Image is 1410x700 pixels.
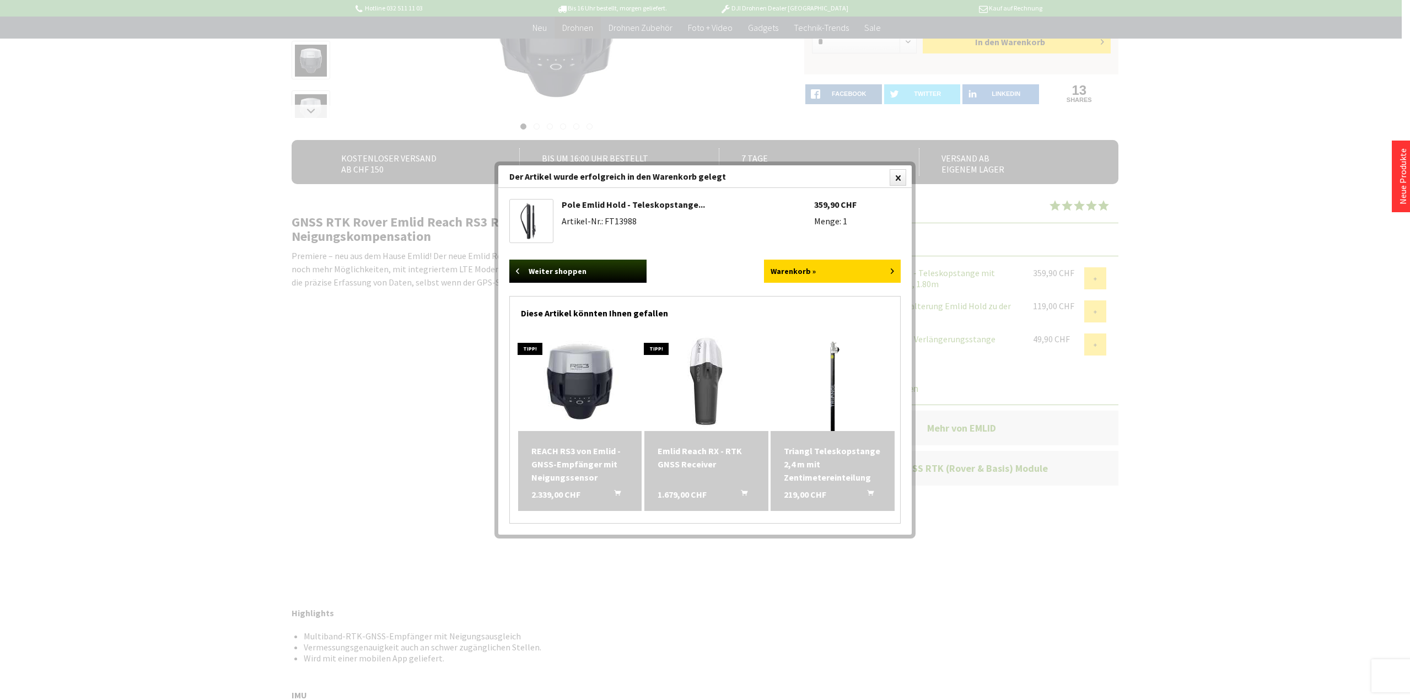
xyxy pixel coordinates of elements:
[531,444,629,484] a: REACH RS3 von Emlid - GNSS-Empfänger mit Neigungssensor 2.339,00 CHF In den Warenkorb
[854,488,880,502] button: In den Warenkorb
[531,488,580,501] span: 2.339,00 CHF
[784,444,881,484] a: Triangl Teleskopstange 2,4 m mit Zentimetereinteilung 219,00 CHF In den Warenkorb
[658,444,755,471] a: Emlid Reach RX - RTK GNSS Receiver 1.679,00 CHF In den Warenkorb
[784,488,826,501] span: 219,00 CHF
[656,332,756,431] img: Emlid Reach RX - RTK GNSS Receiver
[658,444,755,471] div: Emlid Reach RX - RTK GNSS Receiver
[530,332,629,431] img: REACH RS3 von Emlid - GNSS-Empfänger mit Neigungssensor
[814,216,901,227] li: Menge: 1
[531,444,629,484] div: REACH RS3 von Emlid - GNSS-Empfänger mit Neigungssensor
[728,488,754,502] button: In den Warenkorb
[783,332,882,431] img: Triangl Teleskopstange 2,4 m mit Zentimetereinteilung
[562,199,705,210] a: Pole Emlid Hold - Teleskopstange...
[562,216,814,227] li: Artikel-Nr.: FT13988
[1397,148,1408,204] a: Neue Produkte
[509,260,647,283] a: Weiter shoppen
[521,297,889,324] div: Diese Artikel könnten Ihnen gefallen
[814,199,901,210] li: 359,90 CHF
[498,165,912,188] div: Der Artikel wurde erfolgreich in den Warenkorb gelegt
[764,260,901,283] a: Warenkorb »
[658,488,707,501] span: 1.679,00 CHF
[601,488,627,502] button: In den Warenkorb
[784,444,881,484] div: Triangl Teleskopstange 2,4 m mit Zentimetereinteilung
[513,202,550,240] img: Pole Emlid Hold - Teleskopstange mit Handyhalterung, 1.80m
